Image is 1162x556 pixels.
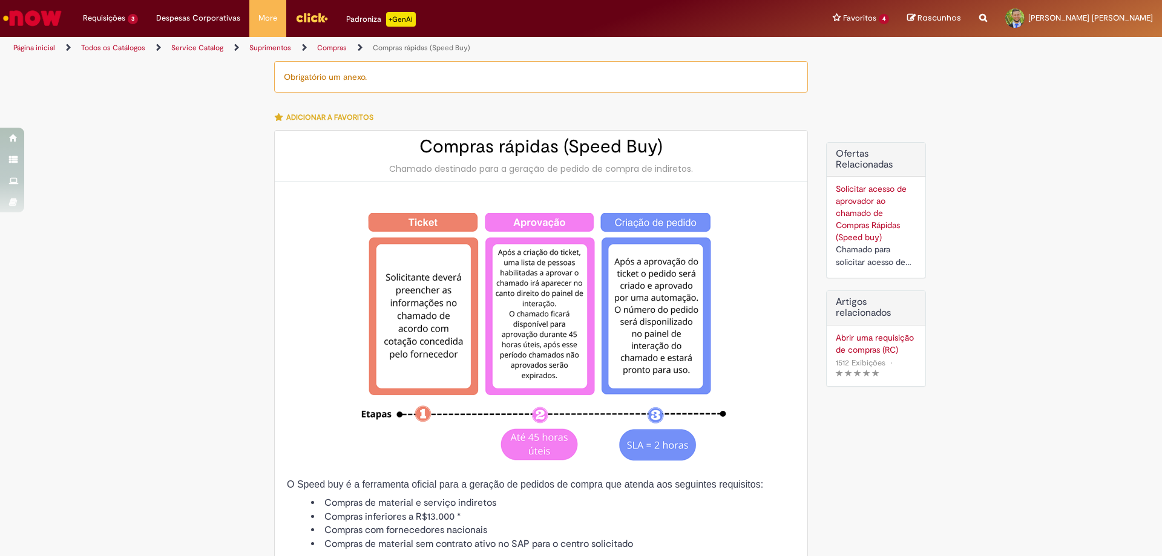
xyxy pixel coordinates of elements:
span: More [258,12,277,24]
span: 4 [879,14,889,24]
span: 1512 Exibições [836,358,885,368]
h3: Artigos relacionados [836,297,916,318]
a: Página inicial [13,43,55,53]
div: Ofertas Relacionadas [826,142,926,278]
button: Adicionar a Favoritos [274,105,380,130]
span: Rascunhos [917,12,961,24]
h2: Compras rápidas (Speed Buy) [287,137,795,157]
span: O Speed buy é a ferramenta oficial para a geração de pedidos de compra que atenda aos seguintes r... [287,479,763,489]
h2: Ofertas Relacionadas [836,149,916,170]
li: Compras inferiores a R$13.000 * [311,510,795,524]
span: • [888,355,895,371]
li: Compras de material e serviço indiretos [311,496,795,510]
span: Favoritos [843,12,876,24]
li: Compras de material sem contrato ativo no SAP para o centro solicitado [311,537,795,551]
div: Chamado para solicitar acesso de aprovador ao ticket de Speed buy [836,243,916,269]
a: Todos os Catálogos [81,43,145,53]
span: 3 [128,14,138,24]
span: Despesas Corporativas [156,12,240,24]
div: Chamado destinado para a geração de pedido de compra de indiretos. [287,163,795,175]
div: Obrigatório um anexo. [274,61,808,93]
ul: Trilhas de página [9,37,766,59]
a: Compras [317,43,347,53]
a: Abrir uma requisição de compras (RC) [836,332,916,356]
img: click_logo_yellow_360x200.png [295,8,328,27]
img: ServiceNow [1,6,64,30]
div: Padroniza [346,12,416,27]
a: Rascunhos [907,13,961,24]
a: Service Catalog [171,43,223,53]
span: [PERSON_NAME] [PERSON_NAME] [1028,13,1153,23]
span: Adicionar a Favoritos [286,113,373,122]
span: Requisições [83,12,125,24]
li: Compras com fornecedores nacionais [311,523,795,537]
p: +GenAi [386,12,416,27]
a: Compras rápidas (Speed Buy) [373,43,470,53]
a: Suprimentos [249,43,291,53]
a: Solicitar acesso de aprovador ao chamado de Compras Rápidas (Speed buy) [836,183,907,243]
